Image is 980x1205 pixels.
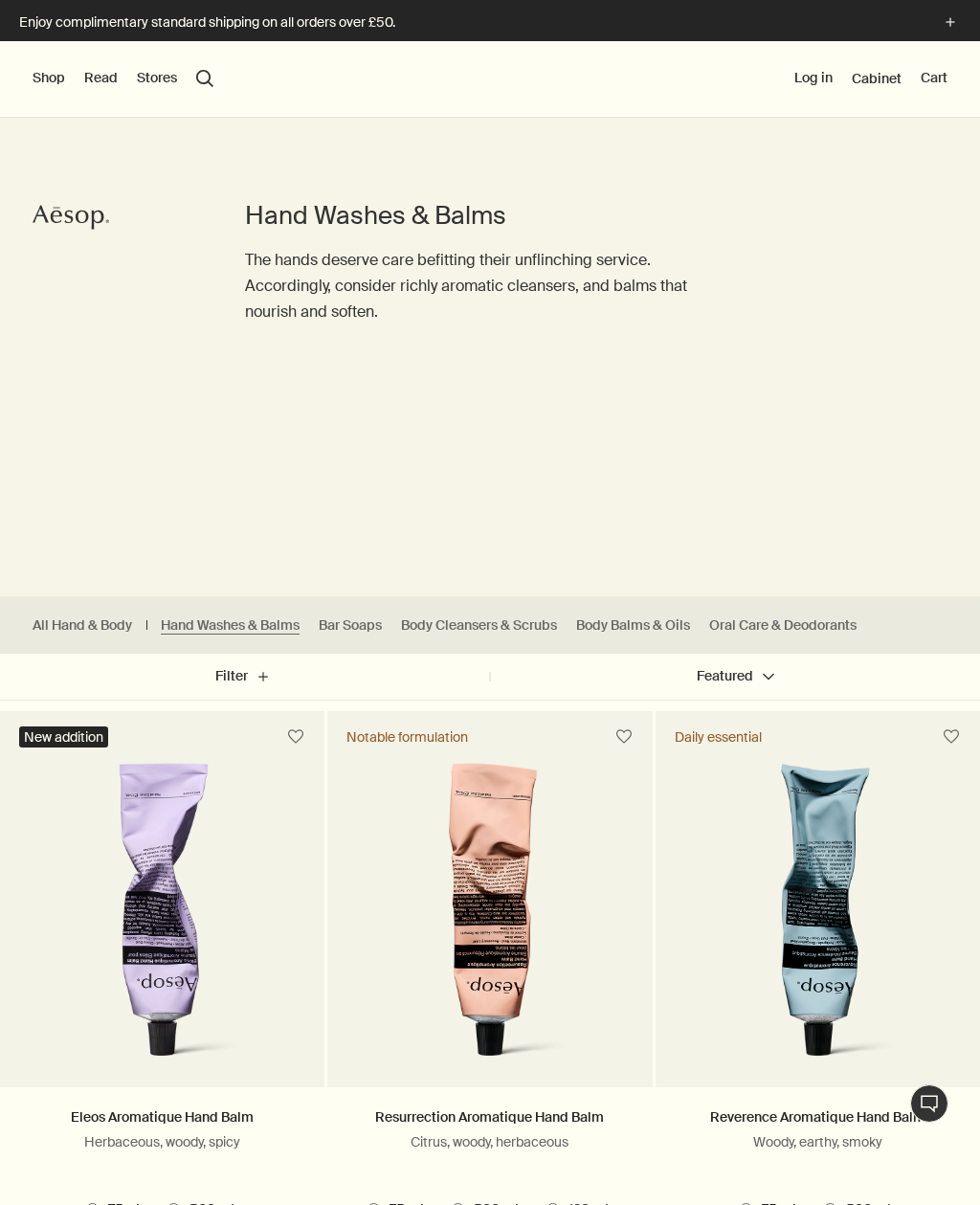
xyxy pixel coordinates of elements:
p: Citrus, woody, herbaceous [346,1133,633,1150]
a: Reverence Aromatique Hand Balm in aluminium tube [656,763,980,1087]
img: Eleos Aromatique Hand Balm in a purple aluminium tube. [30,763,296,1078]
p: The hands deserve care befitting their unflinching service. Accordingly, consider richly aromatic... [245,247,735,325]
button: Log in [794,69,833,88]
a: Body Cleansers & Scrubs [401,616,557,635]
p: Enjoy complimentary standard shipping on all orders over £50. [19,12,921,33]
img: Resurrection Aromatique Hand Balm in aluminium tube [357,763,623,1078]
button: Featured [490,654,980,700]
button: Save to cabinet [934,720,969,754]
p: Woody, earthy, smoky [675,1133,961,1150]
button: Enjoy complimentary standard shipping on all orders over £50. [19,11,961,33]
a: Resurrection Aromatique Hand Balm in aluminium tube [327,763,652,1087]
a: Oral Care & Deodorants [709,616,857,635]
a: Resurrection Aromatique Hand Balm [375,1108,604,1126]
a: Hand Washes & Balms [161,616,300,635]
button: Shop [33,69,65,88]
nav: supplementary [794,41,947,118]
img: Reverence Aromatique Hand Balm in aluminium tube [685,763,951,1078]
button: Save to cabinet [278,720,313,754]
button: Stores [137,69,177,88]
button: Cart [921,69,947,88]
svg: Aesop [33,203,109,232]
div: Notable formulation [346,728,468,746]
a: Aesop [28,198,114,241]
nav: primary [33,41,213,118]
a: Cabinet [852,70,902,87]
a: Reverence Aromatique Hand Balm [710,1108,925,1126]
button: Live Assistance [910,1084,948,1123]
button: Save to cabinet [607,720,641,754]
a: Eleos Aromatique Hand Balm [71,1108,254,1126]
h1: Hand Washes & Balms [245,199,735,233]
button: Open search [196,70,213,87]
a: Bar Soaps [319,616,382,635]
div: Daily essential [675,728,762,746]
a: Body Balms & Oils [576,616,690,635]
p: Herbaceous, woody, spicy [19,1133,305,1150]
button: Read [84,69,118,88]
div: New addition [19,726,108,748]
a: All Hand & Body [33,616,132,635]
